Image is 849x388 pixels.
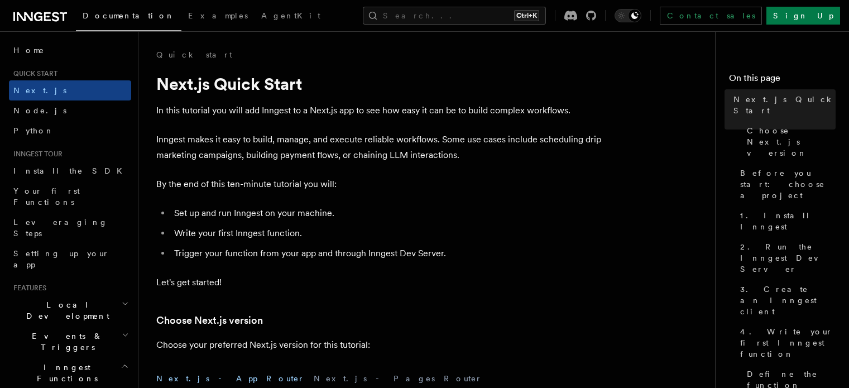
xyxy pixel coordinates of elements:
span: Choose Next.js version [747,125,836,159]
a: Install the SDK [9,161,131,181]
span: Examples [188,11,248,20]
span: Your first Functions [13,186,80,207]
span: 3. Create an Inngest client [740,284,836,317]
a: 3. Create an Inngest client [736,279,836,322]
li: Trigger your function from your app and through Inngest Dev Server. [171,246,603,261]
span: Events & Triggers [9,330,122,353]
a: Node.js [9,100,131,121]
a: 2. Run the Inngest Dev Server [736,237,836,279]
li: Set up and run Inngest on your machine. [171,205,603,221]
span: Inngest Functions [9,362,121,384]
span: 4. Write your first Inngest function [740,326,836,360]
a: Setting up your app [9,243,131,275]
span: 1. Install Inngest [740,210,836,232]
a: Sign Up [766,7,840,25]
p: By the end of this ten-minute tutorial you will: [156,176,603,192]
h4: On this page [729,71,836,89]
span: Features [9,284,46,293]
span: Next.js [13,86,66,95]
span: 2. Run the Inngest Dev Server [740,241,836,275]
a: Examples [181,3,255,30]
button: Toggle dark mode [615,9,641,22]
a: Choose Next.js version [742,121,836,163]
p: In this tutorial you will add Inngest to a Next.js app to see how easy it can be to build complex... [156,103,603,118]
a: Before you start: choose a project [736,163,836,205]
a: Home [9,40,131,60]
span: Setting up your app [13,249,109,269]
a: Documentation [76,3,181,31]
span: Before you start: choose a project [740,167,836,201]
a: 4. Write your first Inngest function [736,322,836,364]
a: Next.js Quick Start [729,89,836,121]
a: Contact sales [660,7,762,25]
a: 1. Install Inngest [736,205,836,237]
li: Write your first Inngest function. [171,226,603,241]
a: Leveraging Steps [9,212,131,243]
a: Quick start [156,49,232,60]
span: Leveraging Steps [13,218,108,238]
span: Python [13,126,54,135]
kbd: Ctrl+K [514,10,539,21]
a: Python [9,121,131,141]
h1: Next.js Quick Start [156,74,603,94]
button: Events & Triggers [9,326,131,357]
a: Choose Next.js version [156,313,263,328]
span: Local Development [9,299,122,322]
p: Choose your preferred Next.js version for this tutorial: [156,337,603,353]
button: Local Development [9,295,131,326]
span: Quick start [9,69,57,78]
button: Search...Ctrl+K [363,7,546,25]
span: Install the SDK [13,166,129,175]
span: Home [13,45,45,56]
p: Let's get started! [156,275,603,290]
span: Inngest tour [9,150,63,159]
span: Documentation [83,11,175,20]
a: Your first Functions [9,181,131,212]
a: AgentKit [255,3,327,30]
span: Next.js Quick Start [733,94,836,116]
p: Inngest makes it easy to build, manage, and execute reliable workflows. Some use cases include sc... [156,132,603,163]
span: AgentKit [261,11,320,20]
span: Node.js [13,106,66,115]
a: Next.js [9,80,131,100]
